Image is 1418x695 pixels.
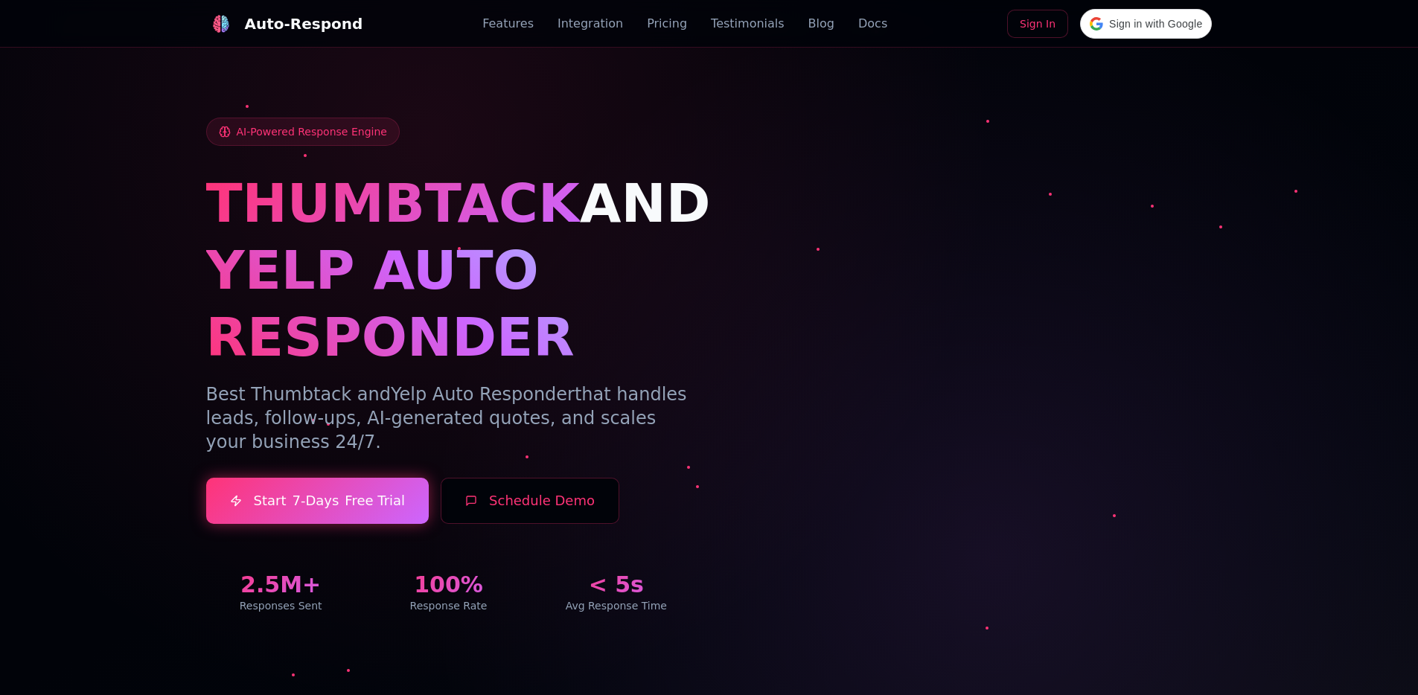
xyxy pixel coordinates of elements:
[374,571,523,598] div: 100%
[647,15,687,33] a: Pricing
[206,571,356,598] div: 2.5M+
[1080,9,1212,39] div: Sign in with Google
[1007,10,1068,38] a: Sign In
[1073,37,1219,70] iframe: Sign in with Google Button
[858,15,887,33] a: Docs
[206,598,356,613] div: Responses Sent
[206,237,692,371] h1: YELP AUTO RESPONDER
[441,478,619,524] button: Schedule Demo
[206,382,692,454] p: Best Thumbtack and that handles leads, follow-ups, AI-generated quotes, and scales your business ...
[391,384,575,405] span: Yelp Auto Responder
[1109,16,1202,32] span: Sign in with Google
[245,13,363,34] div: Auto-Respond
[211,15,229,33] img: logo.svg
[206,172,580,234] span: THUMBTACK
[482,15,534,33] a: Features
[206,9,363,39] a: Auto-Respond
[808,15,834,33] a: Blog
[292,490,339,511] span: 7-Days
[580,172,711,234] span: AND
[558,15,623,33] a: Integration
[206,478,429,524] a: Start7-DaysFree Trial
[237,124,387,139] span: AI-Powered Response Engine
[374,598,523,613] div: Response Rate
[541,571,691,598] div: < 5s
[711,15,785,33] a: Testimonials
[541,598,691,613] div: Avg Response Time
